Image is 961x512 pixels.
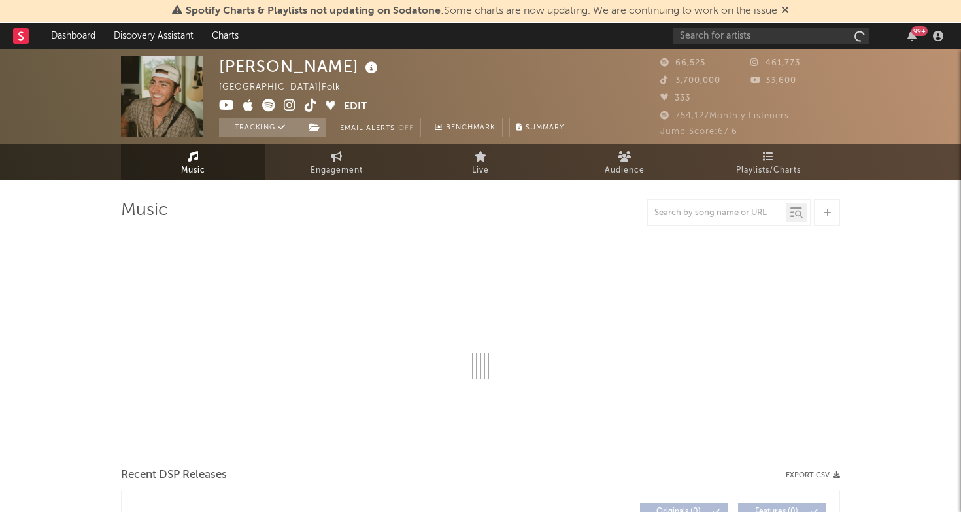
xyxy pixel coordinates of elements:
span: Recent DSP Releases [121,468,227,483]
div: [PERSON_NAME] [219,56,381,77]
span: Spotify Charts & Playlists not updating on Sodatone [186,6,441,16]
span: Engagement [311,163,363,179]
span: Benchmark [446,120,496,136]
span: 461,773 [750,59,800,67]
span: Summary [526,124,564,131]
a: Audience [552,144,696,180]
button: 99+ [907,31,917,41]
span: Playlists/Charts [736,163,801,179]
span: Music [181,163,205,179]
span: 3,700,000 [660,77,720,85]
button: Tracking [219,118,301,137]
a: Dashboard [42,23,105,49]
span: 333 [660,94,690,103]
div: 99 + [911,26,928,36]
em: Off [398,125,414,132]
div: [GEOGRAPHIC_DATA] | Folk [219,80,356,95]
button: Export CSV [786,471,840,479]
span: 66,525 [660,59,705,67]
a: Engagement [265,144,409,180]
span: 33,600 [750,77,796,85]
a: Music [121,144,265,180]
input: Search for artists [673,28,869,44]
span: 754,127 Monthly Listeners [660,112,789,120]
span: : Some charts are now updating. We are continuing to work on the issue [186,6,777,16]
button: Email AlertsOff [333,118,421,137]
a: Live [409,144,552,180]
span: Audience [605,163,645,179]
a: Discovery Assistant [105,23,203,49]
button: Edit [344,99,367,115]
a: Benchmark [428,118,503,137]
a: Charts [203,23,248,49]
span: Dismiss [781,6,789,16]
input: Search by song name or URL [648,208,786,218]
span: Live [472,163,489,179]
a: Playlists/Charts [696,144,840,180]
button: Summary [509,118,571,137]
span: Jump Score: 67.6 [660,128,737,136]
